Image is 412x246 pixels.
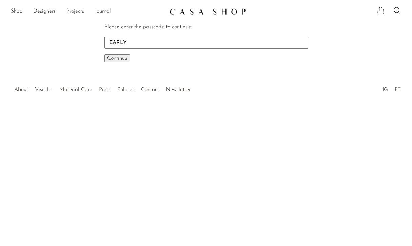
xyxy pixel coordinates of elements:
ul: Quick links [11,82,194,95]
a: IG [382,87,388,93]
a: Shop [11,7,22,16]
a: About [14,87,28,93]
label: Please enter the passcode to continue: [104,24,192,30]
nav: Desktop navigation [11,6,164,17]
a: Policies [117,87,134,93]
a: PT [395,87,401,93]
ul: NEW HEADER MENU [11,6,164,17]
a: Designers [33,7,56,16]
ul: Social Medias [379,82,404,95]
button: Continue [104,54,130,62]
a: Material Care [59,87,92,93]
span: Continue [107,56,127,61]
a: Journal [95,7,111,16]
a: Contact [141,87,159,93]
a: Press [99,87,111,93]
a: Visit Us [35,87,53,93]
a: Projects [66,7,84,16]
